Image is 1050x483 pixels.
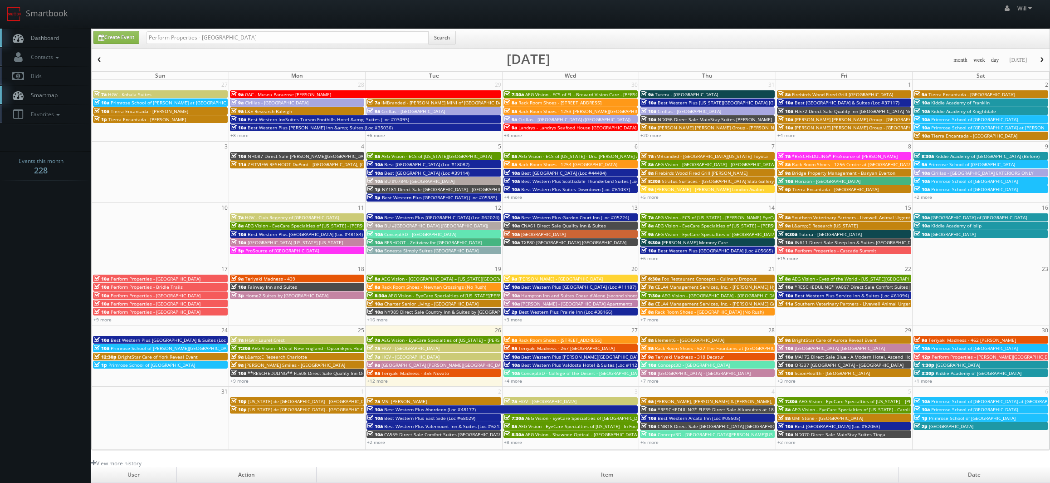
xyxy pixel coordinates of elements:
a: +5 more [640,194,659,200]
span: 7:30a [504,91,524,98]
span: Cirillas - [GEOGRAPHIC_DATA] [381,108,445,114]
span: L&amp;E Research Charlotte [245,354,307,360]
span: 7a [778,153,791,159]
span: NY989 Direct Sale Country Inn & Suites by [GEOGRAPHIC_DATA], [GEOGRAPHIC_DATA] [384,309,569,315]
span: 10a [231,124,246,131]
span: 10a [231,239,246,246]
span: AEG Vision - EyeCare Specialties of [US_STATE] - [PERSON_NAME] Eyecare Associates - [PERSON_NAME] [245,222,469,229]
span: AEG Vision - EyeCare Specialties of [US_STATE][PERSON_NAME] Eyecare Associates [388,292,568,299]
span: 7a [641,214,654,221]
span: 7a [641,284,654,290]
span: TXP80 [GEOGRAPHIC_DATA] [GEOGRAPHIC_DATA] [521,239,626,246]
span: Stratus Surfaces - [GEOGRAPHIC_DATA] Slab Gallery [662,178,774,184]
span: 8:30a [367,292,387,299]
span: 5p [231,247,244,254]
span: 10a [231,231,246,237]
span: Best Western Plus [PERSON_NAME] Inn &amp; Suites (Loc #35036) [248,124,393,131]
span: ND096 Direct Sale MainStay Suites [PERSON_NAME] [658,116,772,123]
a: +20 more [640,132,661,138]
span: Fairway Inn and Suites [248,284,297,290]
span: Primrose School of [GEOGRAPHIC_DATA] [928,161,1015,168]
button: day [988,54,1002,66]
span: Landrys - Landrys Seafood House [GEOGRAPHIC_DATA] GALV [518,124,649,131]
span: HGV - [GEOGRAPHIC_DATA] [381,354,440,360]
span: Teriyaki Madness - 267 [GEOGRAPHIC_DATA] [518,345,615,351]
span: *RESCHEDULING* VA067 Direct Sale Comfort Suites [GEOGRAPHIC_DATA] [795,284,954,290]
span: Best Western Plus [US_STATE][GEOGRAPHIC_DATA] [GEOGRAPHIC_DATA] (Loc #37096) [658,99,843,106]
span: 10a [778,247,793,254]
span: 7a [367,354,380,360]
span: 10a [504,170,520,176]
span: Tutera - [GEOGRAPHIC_DATA] [655,91,718,98]
span: Rack Room Shoes - 1254 [GEOGRAPHIC_DATA] [518,161,617,168]
span: Primrose School of [PERSON_NAME][GEOGRAPHIC_DATA] [111,345,233,351]
span: Hampton Inn and Suites Coeur d'Alene (second shoot) [521,292,639,299]
span: AEG Vision - [GEOGRAPHIC_DATA] - [GEOGRAPHIC_DATA] [655,161,775,168]
span: Primrose School of [GEOGRAPHIC_DATA] [931,186,1018,192]
span: 8a [504,99,517,106]
span: Best Western Plus [GEOGRAPHIC_DATA] (Loc #48184) [248,231,363,237]
span: Tierra Encantada - [GEOGRAPHIC_DATA] [792,186,879,192]
span: 7a [94,91,107,98]
span: Bids [26,72,42,80]
span: Primrose School of [GEOGRAPHIC_DATA] [108,362,195,368]
span: 11a [778,301,793,307]
span: 7a [367,99,380,106]
span: Element6 - [GEOGRAPHIC_DATA] [655,337,724,343]
span: 10a [641,108,656,114]
span: AEG Vision - ECS of [US_STATE] - Drs. [PERSON_NAME] and [PERSON_NAME] [518,153,681,159]
span: Rack Room Shoes - 1253 [PERSON_NAME][GEOGRAPHIC_DATA] [518,108,653,114]
span: 8a [504,108,517,114]
span: 10a [641,247,656,254]
span: 10a [367,301,383,307]
span: [GEOGRAPHIC_DATA] [521,231,566,237]
span: Will [1017,5,1035,12]
span: 10a [504,292,520,299]
span: Best Western Plus [GEOGRAPHIC_DATA] (Loc #05665) [658,247,773,254]
span: 9a [778,170,791,176]
span: 10a [94,337,109,343]
span: Firebirds Wood Fired Grill [GEOGRAPHIC_DATA] [792,91,893,98]
span: FL572 Direct Sale Quality Inn [GEOGRAPHIC_DATA] North I-75 [795,108,928,114]
a: +3 more [504,316,522,323]
span: Best [GEOGRAPHIC_DATA] (Loc #44494) [521,170,606,176]
span: 8a [641,222,654,229]
span: 9a [914,91,927,98]
span: 2p [504,309,518,315]
span: NH087 Direct Sale [PERSON_NAME][GEOGRAPHIC_DATA], Ascend Hotel Collection [248,153,425,159]
span: Best [GEOGRAPHIC_DATA] & Suites (Loc #37117) [795,99,899,106]
span: 9a [914,337,927,343]
span: AEG Vision - EyeCare Specialties of [GEOGRAPHIC_DATA] - Medfield Eye Associates [655,231,833,237]
span: 10a [914,170,930,176]
span: Perform Properties - [GEOGRAPHIC_DATA] [111,309,200,315]
span: 9a [641,354,654,360]
span: 10a [914,108,930,114]
span: Tutera - [GEOGRAPHIC_DATA] [799,231,862,237]
a: +16 more [367,316,388,323]
span: CELA4 Management Services, Inc. - [PERSON_NAME] Genesis [655,301,787,307]
img: smartbook-logo.png [7,7,21,21]
span: Southern Veterinary Partners - Livewell Animal Urgent Care of [PERSON_NAME] [792,214,964,221]
span: 8a [641,170,654,176]
span: L&amp;E Research [US_STATE] [792,222,858,229]
span: 10a [504,178,520,184]
a: +6 more [367,132,385,138]
span: 7:30a [641,292,660,299]
input: Search for Events [146,31,429,44]
span: AEG Vision - ECS of [US_STATE] - [PERSON_NAME] EyeCare - [GEOGRAPHIC_DATA] ([GEOGRAPHIC_DATA]) [655,214,877,221]
span: 10a [504,354,520,360]
span: Best Western Plus Suites Downtown (Loc #61037) [521,186,630,192]
span: [PERSON_NAME] Memory Care [662,239,728,246]
span: 9a [641,231,654,237]
span: 8a [641,301,654,307]
span: Best Western Plus [GEOGRAPHIC_DATA] (Loc #62024) [384,214,499,221]
span: 10a [914,222,930,229]
span: 10a [914,231,930,237]
span: 10a [504,301,520,307]
span: BU #[GEOGRAPHIC_DATA] ([GEOGRAPHIC_DATA]) [384,222,488,229]
span: 10a [367,231,383,237]
a: +4 more [504,194,522,200]
span: 8:30a [641,178,660,184]
span: HGV - Kohala Suites [108,91,151,98]
span: Best Western Plus [GEOGRAPHIC_DATA] (Loc #11187) [521,284,636,290]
